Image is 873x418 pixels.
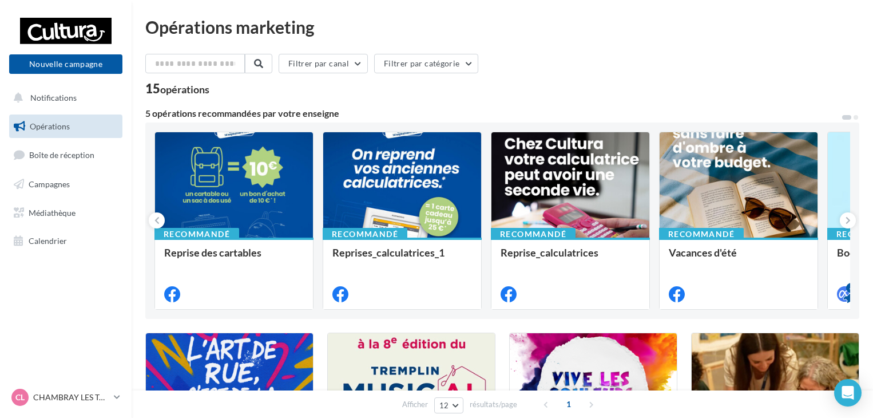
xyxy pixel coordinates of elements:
[33,392,109,403] p: CHAMBRAY LES TOURS
[164,247,304,270] div: Reprise des cartables
[323,228,407,240] div: Recommandé
[470,399,517,410] span: résultats/page
[7,115,125,139] a: Opérations
[160,84,209,94] div: opérations
[659,228,744,240] div: Recommandé
[29,236,67,246] span: Calendrier
[402,399,428,410] span: Afficher
[30,93,77,102] span: Notifications
[9,54,122,74] button: Nouvelle campagne
[29,179,70,189] span: Campagnes
[154,228,239,240] div: Recommandé
[29,207,76,217] span: Médiathèque
[7,86,120,110] button: Notifications
[846,283,856,293] div: 4
[7,201,125,225] a: Médiathèque
[669,247,808,270] div: Vacances d'été
[29,150,94,160] span: Boîte de réception
[439,401,449,410] span: 12
[7,172,125,196] a: Campagnes
[145,82,209,95] div: 15
[9,387,122,408] a: CL CHAMBRAY LES TOURS
[145,18,859,36] div: Opérations marketing
[834,379,862,407] div: Open Intercom Messenger
[501,247,640,270] div: Reprise_calculatrices
[491,228,576,240] div: Recommandé
[374,54,478,73] button: Filtrer par catégorie
[15,392,25,403] span: CL
[7,229,125,253] a: Calendrier
[30,121,70,131] span: Opérations
[7,143,125,167] a: Boîte de réception
[279,54,368,73] button: Filtrer par canal
[559,395,578,413] span: 1
[434,397,463,413] button: 12
[332,247,472,270] div: Reprises_calculatrices_1
[145,109,841,118] div: 5 opérations recommandées par votre enseigne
